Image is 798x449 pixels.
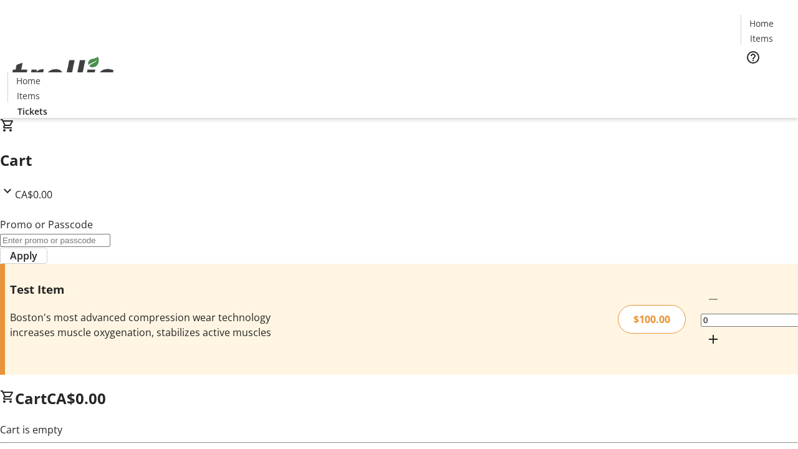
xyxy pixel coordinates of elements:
[618,305,686,334] div: $100.00
[10,310,282,340] div: Boston's most advanced compression wear technology increases muscle oxygenation, stabilizes activ...
[741,32,781,45] a: Items
[8,89,48,102] a: Items
[7,105,57,118] a: Tickets
[7,43,118,105] img: Orient E2E Organization T6w4RVvN1s's Logo
[741,17,781,30] a: Home
[741,72,791,85] a: Tickets
[47,388,106,408] span: CA$0.00
[8,74,48,87] a: Home
[751,72,781,85] span: Tickets
[17,105,47,118] span: Tickets
[17,89,40,102] span: Items
[750,32,773,45] span: Items
[10,248,37,263] span: Apply
[701,327,726,352] button: Increment by one
[15,188,52,201] span: CA$0.00
[749,17,774,30] span: Home
[16,74,41,87] span: Home
[10,281,282,298] h3: Test Item
[741,45,766,70] button: Help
